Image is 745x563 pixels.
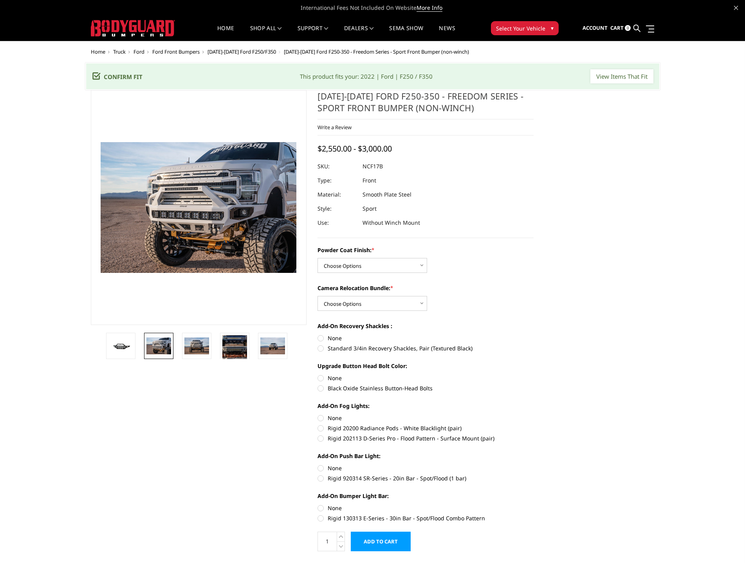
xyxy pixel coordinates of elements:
dt: Type: [317,173,357,188]
img: 2017-2022 Ford F250-350 - Freedom Series - Sport Front Bumper (non-winch) [108,340,133,352]
a: Ford [133,48,144,55]
label: Rigid 920314 SR-Series - 20in Bar - Spot/Flood (1 bar) [317,474,534,482]
label: Add-On Bumper Light Bar: [317,492,534,500]
h1: [DATE]-[DATE] Ford F250-350 - Freedom Series - Sport Front Bumper (non-winch) [317,90,534,119]
img: 2017-2022 Ford F250-350 - Freedom Series - Sport Front Bumper (non-winch) [260,337,285,354]
a: Home [217,25,234,41]
input: Add to Cart [351,532,411,551]
a: shop all [250,25,282,41]
a: Write a Review [317,124,352,131]
label: Add-On Fog Lights: [317,402,534,410]
label: None [317,374,534,382]
label: Black Oxide Stainless Button-Head Bolts [317,384,534,392]
dd: Without Winch Mount [363,216,420,230]
label: Add-On Push Bar Light: [317,452,534,460]
label: Rigid 20200 Radiance Pods - White Blacklight (pair) [317,424,534,432]
dt: Style: [317,202,357,216]
label: Upgrade Button Head Bolt Color: [317,362,534,370]
button: Select Your Vehicle [491,21,559,35]
label: Camera Relocation Bundle: [317,284,534,292]
a: More Info [417,4,442,12]
label: Rigid 202113 D-Series Pro - Flood Pattern - Surface Mount (pair) [317,434,534,442]
label: Add-On Recovery Shackles : [317,322,534,330]
a: Truck [113,48,126,55]
dt: Use: [317,216,357,230]
span: ▾ [551,24,554,32]
input: View Items That Fit [590,69,653,83]
span: Select Your Vehicle [496,24,545,32]
span: 0 [625,25,631,31]
dt: Material: [317,188,357,202]
label: Rigid 130313 E-Series - 30in Bar - Spot/Flood Combo Pattern [317,514,534,522]
label: None [317,464,534,472]
a: Home [91,48,105,55]
label: Standard 3/4in Recovery Shackles, Pair (Textured Black) [317,344,534,352]
dt: SKU: [317,159,357,173]
a: [DATE]-[DATE] Ford F250/F350 [207,48,276,55]
label: None [317,414,534,422]
a: Support [298,25,328,41]
span: [DATE]-[DATE] Ford F250-350 - Freedom Series - Sport Front Bumper (non-winch) [284,48,469,55]
a: SEMA Show [389,25,423,41]
img: 2017-2022 Ford F250-350 - Freedom Series - Sport Front Bumper (non-winch) [184,337,209,354]
a: Dealers [344,25,374,41]
a: Ford Front Bumpers [152,48,200,55]
dd: Smooth Plate Steel [363,188,411,202]
img: BODYGUARD BUMPERS [91,20,175,36]
span: Account [583,24,608,31]
a: Account [583,18,608,39]
span: Cart [610,24,624,31]
div: This product fits your: 2022 | Ford | F250 / F350 [300,72,433,81]
span: Confirm Fit [104,73,143,81]
a: News [439,25,455,41]
dd: NCF17B [363,159,383,173]
img: 2017-2022 Ford F250-350 - Freedom Series - Sport Front Bumper (non-winch) [146,337,171,354]
label: None [317,334,534,342]
img: Multiple lighting options [222,335,247,369]
label: Powder Coat Finish: [317,246,534,254]
a: Cart 0 [610,18,631,39]
a: 2017-2022 Ford F250-350 - Freedom Series - Sport Front Bumper (non-winch) [91,90,307,325]
dd: Sport [363,202,377,216]
dd: Front [363,173,376,188]
span: $2,550.00 - $3,000.00 [317,143,392,154]
label: None [317,504,534,512]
